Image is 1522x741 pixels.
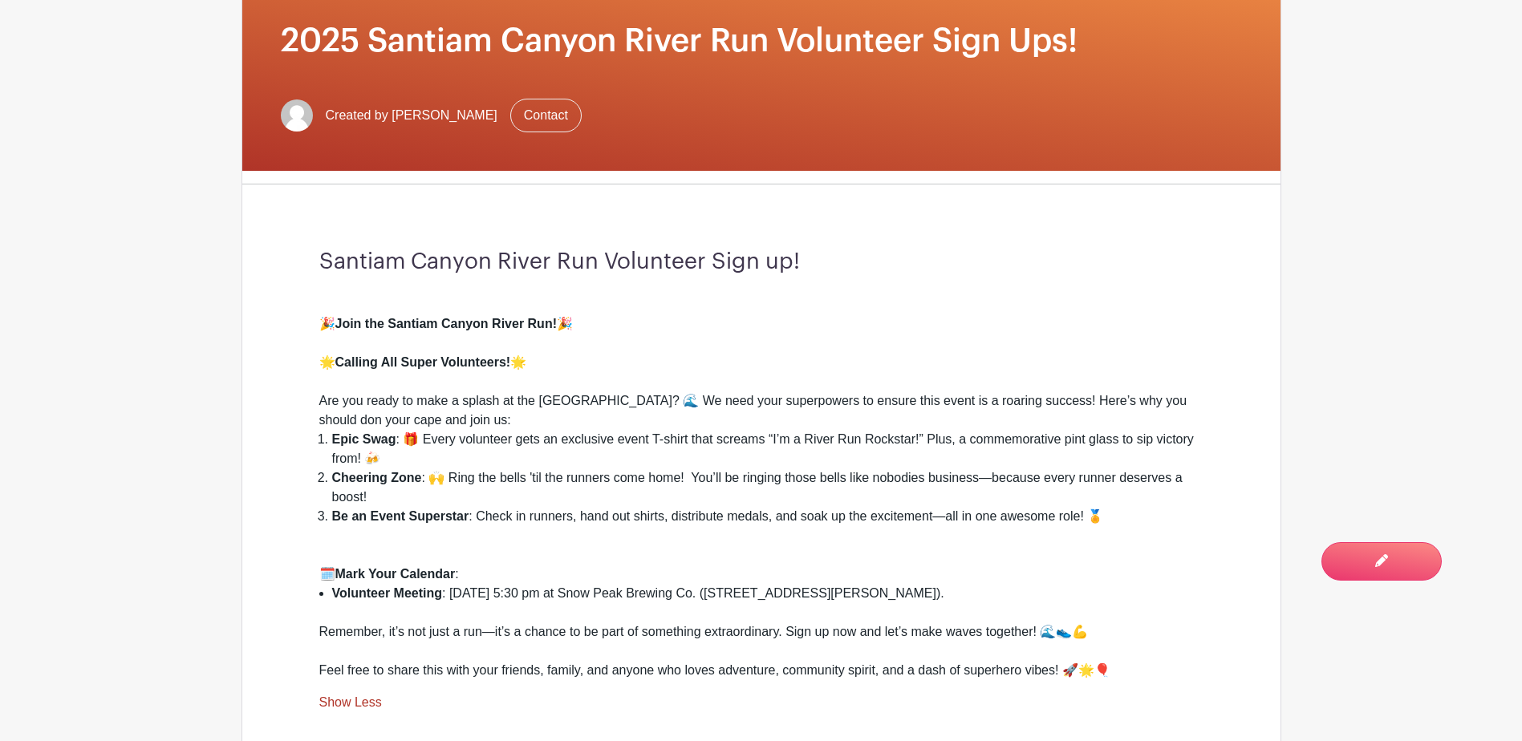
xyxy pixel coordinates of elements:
[332,507,1203,526] li: : Check in runners, hand out shirts, distribute medals, and soak up the excitement—all in one awe...
[319,642,1203,680] div: Feel free to share this with your friends, family, and anyone who loves adventure, community spir...
[332,586,443,600] strong: Volunteer Meeting
[510,99,582,132] a: Contact
[281,22,1242,60] h1: 2025 Santiam Canyon River Run Volunteer Sign Ups!
[335,567,456,581] strong: Mark Your Calendar
[319,249,1203,276] h3: Santiam Canyon River Run Volunteer Sign up!
[319,603,1203,642] div: Remember, it’s not just a run—it’s a chance to be part of something extraordinary. Sign up now an...
[319,695,382,715] a: Show Less
[319,372,1203,430] div: Are you ready to make a splash at the [GEOGRAPHIC_DATA]? 🌊 We need your superpowers to ensure thi...
[319,295,1203,334] div: 🎉 🎉
[332,509,469,523] strong: Be an Event Superstar
[319,334,1203,372] div: 🌟 🌟
[281,99,313,132] img: default-ce2991bfa6775e67f084385cd625a349d9dcbb7a52a09fb2fda1e96e2d18dcdb.png
[332,584,1203,603] li: : [DATE] 5:30 pm at Snow Peak Brewing Co. ([STREET_ADDRESS][PERSON_NAME]).
[332,471,422,484] strong: Cheering Zone
[332,430,1203,468] li: : 🎁 Every volunteer gets an exclusive event T-shirt that screams “I’m a River Run Rockstar!” Plus...
[332,468,1203,507] li: : 🙌 Ring the bells 'til the runners come home! You’ll be ringing those bells like nobodies busine...
[335,317,557,330] strong: Join the Santiam Canyon River Run!
[335,355,511,369] strong: Calling All Super Volunteers!
[319,545,1203,584] div: 🗓️ :
[332,432,396,446] strong: Epic Swag
[326,106,497,125] span: Created by [PERSON_NAME]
